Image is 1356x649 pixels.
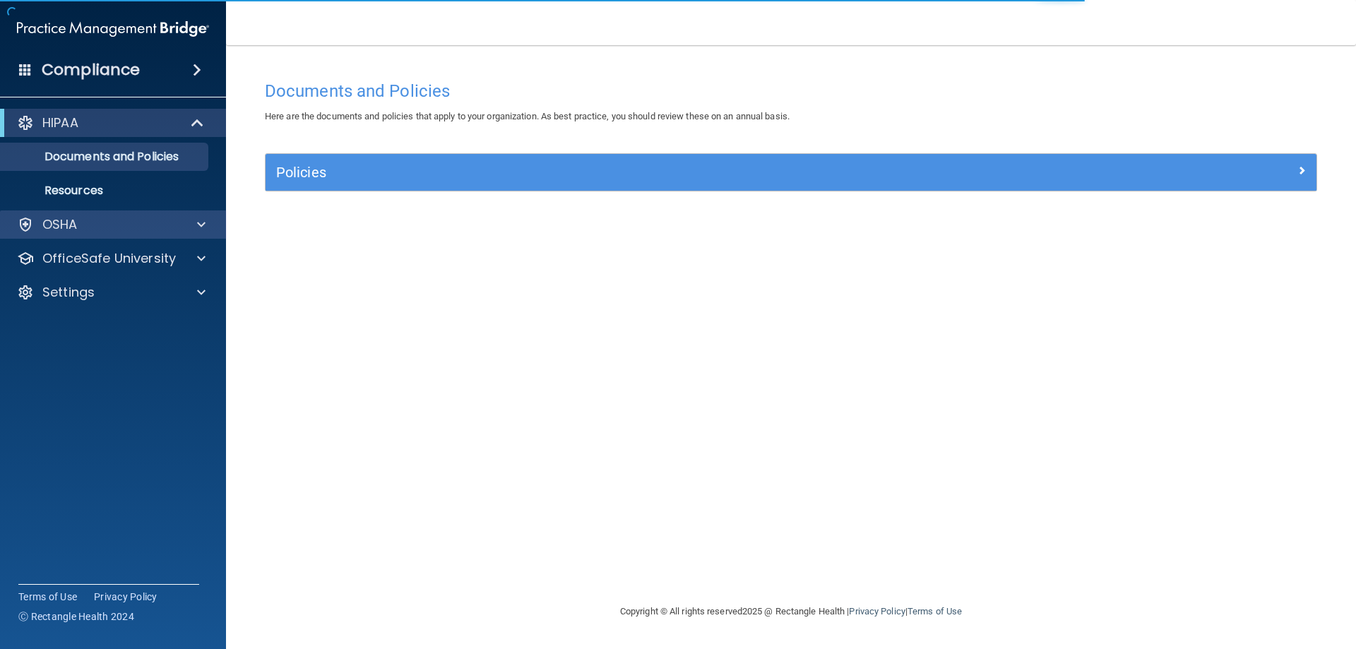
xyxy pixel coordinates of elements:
h4: Compliance [42,60,140,80]
p: HIPAA [42,114,78,131]
img: PMB logo [17,15,209,43]
a: OSHA [17,216,206,233]
a: Privacy Policy [849,606,905,617]
span: Ⓒ Rectangle Health 2024 [18,609,134,624]
p: OfficeSafe University [42,250,176,267]
a: Terms of Use [908,606,962,617]
a: HIPAA [17,114,205,131]
a: Settings [17,284,206,301]
p: Documents and Policies [9,150,202,164]
div: Copyright © All rights reserved 2025 @ Rectangle Health | | [533,589,1049,634]
p: Settings [42,284,95,301]
p: Resources [9,184,202,198]
a: Privacy Policy [94,590,157,604]
h5: Policies [276,165,1043,180]
a: OfficeSafe University [17,250,206,267]
span: Here are the documents and policies that apply to your organization. As best practice, you should... [265,111,790,121]
a: Terms of Use [18,590,77,604]
a: Policies [276,161,1306,184]
h4: Documents and Policies [265,82,1317,100]
p: OSHA [42,216,78,233]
